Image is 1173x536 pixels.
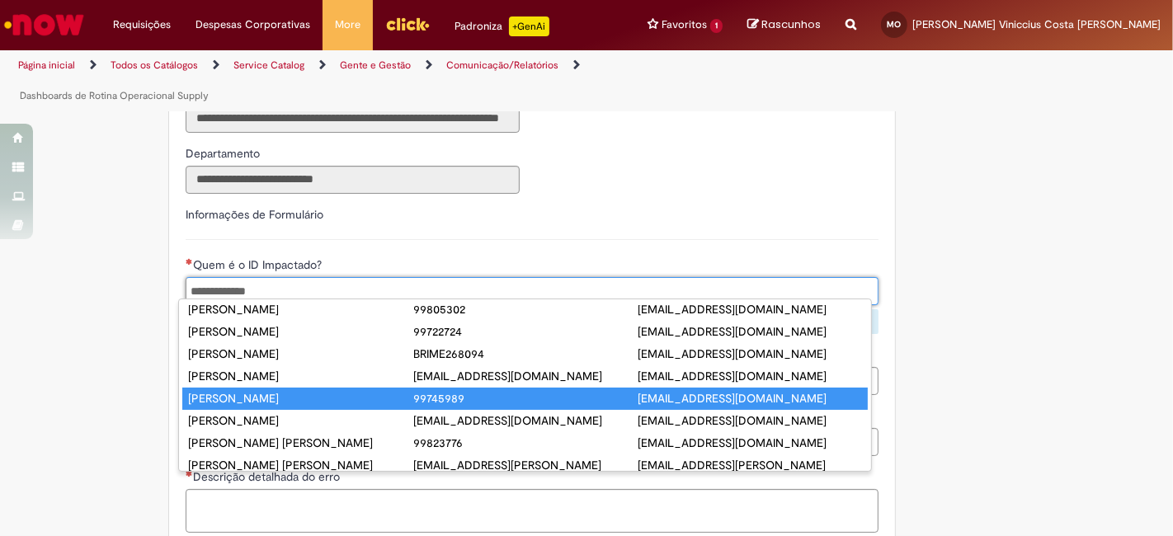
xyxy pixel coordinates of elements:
div: 99745989 [413,390,638,407]
div: [EMAIL_ADDRESS][DOMAIN_NAME] [413,412,638,429]
ul: Quem é o ID Impactado? [179,306,871,471]
div: [PERSON_NAME] [188,346,412,362]
div: [EMAIL_ADDRESS][PERSON_NAME][DOMAIN_NAME] [638,457,862,490]
div: [EMAIL_ADDRESS][DOMAIN_NAME] [638,412,862,429]
div: [EMAIL_ADDRESS][PERSON_NAME][DOMAIN_NAME] [413,457,638,490]
div: BRIME268094 [413,346,638,362]
div: [EMAIL_ADDRESS][DOMAIN_NAME] [638,346,862,362]
div: 99805302 [413,301,638,317]
div: 99823776 [413,435,638,451]
div: [PERSON_NAME] [188,412,412,429]
div: [EMAIL_ADDRESS][DOMAIN_NAME] [638,435,862,451]
div: [PERSON_NAME] [188,390,412,407]
div: [PERSON_NAME] [PERSON_NAME] [188,457,412,473]
div: [EMAIL_ADDRESS][DOMAIN_NAME] [638,323,862,340]
div: [EMAIL_ADDRESS][DOMAIN_NAME] [638,301,862,317]
div: [EMAIL_ADDRESS][DOMAIN_NAME] [413,368,638,384]
div: [PERSON_NAME] [PERSON_NAME] [188,435,412,451]
div: 99722724 [413,323,638,340]
div: [PERSON_NAME] [188,368,412,384]
div: [PERSON_NAME] [188,301,412,317]
div: [EMAIL_ADDRESS][DOMAIN_NAME] [638,368,862,384]
div: [PERSON_NAME] [188,323,412,340]
div: [EMAIL_ADDRESS][DOMAIN_NAME] [638,390,862,407]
